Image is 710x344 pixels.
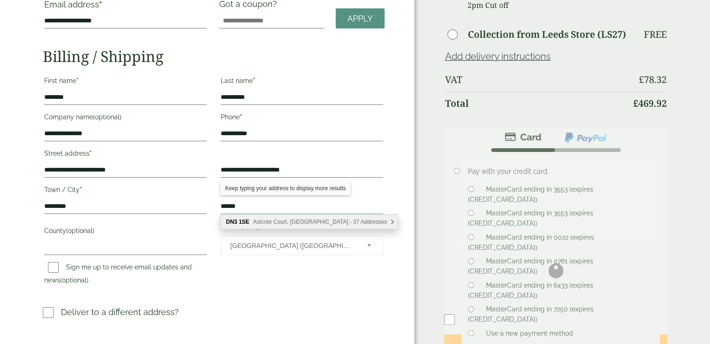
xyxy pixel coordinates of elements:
[221,110,383,126] label: Phone
[240,113,242,121] abbr: required
[93,113,122,121] span: (optional)
[89,150,92,157] abbr: required
[347,14,373,24] span: Apply
[44,147,207,163] label: Street address
[66,227,95,234] span: (optional)
[226,219,237,225] b: DN3
[44,74,207,90] label: First name
[633,97,638,110] span: £
[253,77,255,84] abbr: required
[48,262,59,273] input: Sign me up to receive email updates and news(optional)
[445,51,551,62] a: Add delivery instructions
[336,8,385,28] a: Apply
[220,181,350,195] div: Keep typing your address to display more results
[221,235,383,255] span: Country/Region
[44,183,207,199] label: Town / City
[253,219,387,225] span: Astcote Court, [GEOGRAPHIC_DATA] - 37 Addresses
[230,236,355,255] span: United Kingdom (UK)
[221,74,383,90] label: Last name
[643,29,666,40] p: Free
[61,306,179,318] p: Deliver to a different address?
[221,215,398,229] div: DN3 1SE
[445,92,627,115] th: Total
[239,219,250,225] b: 1SE
[633,97,666,110] bdi: 469.92
[44,224,207,240] label: County
[445,69,627,91] th: VAT
[44,110,207,126] label: Company name
[468,30,626,39] label: Collection from Leeds Store (LS27)
[638,73,666,86] bdi: 78.32
[60,276,88,284] span: (optional)
[638,73,643,86] span: £
[44,263,192,287] label: Sign me up to receive email updates and news
[76,77,79,84] abbr: required
[43,48,385,65] h2: Billing / Shipping
[80,186,82,193] abbr: required
[44,0,207,14] label: Email address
